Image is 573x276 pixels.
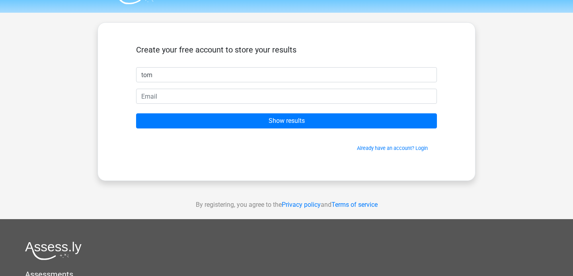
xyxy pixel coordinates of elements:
a: Terms of service [331,201,378,208]
a: Already have an account? Login [357,145,428,151]
h5: Create your free account to store your results [136,45,437,54]
input: Show results [136,113,437,128]
input: First name [136,67,437,82]
input: Email [136,89,437,104]
a: Privacy policy [282,201,321,208]
img: Assessly logo [25,241,82,260]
